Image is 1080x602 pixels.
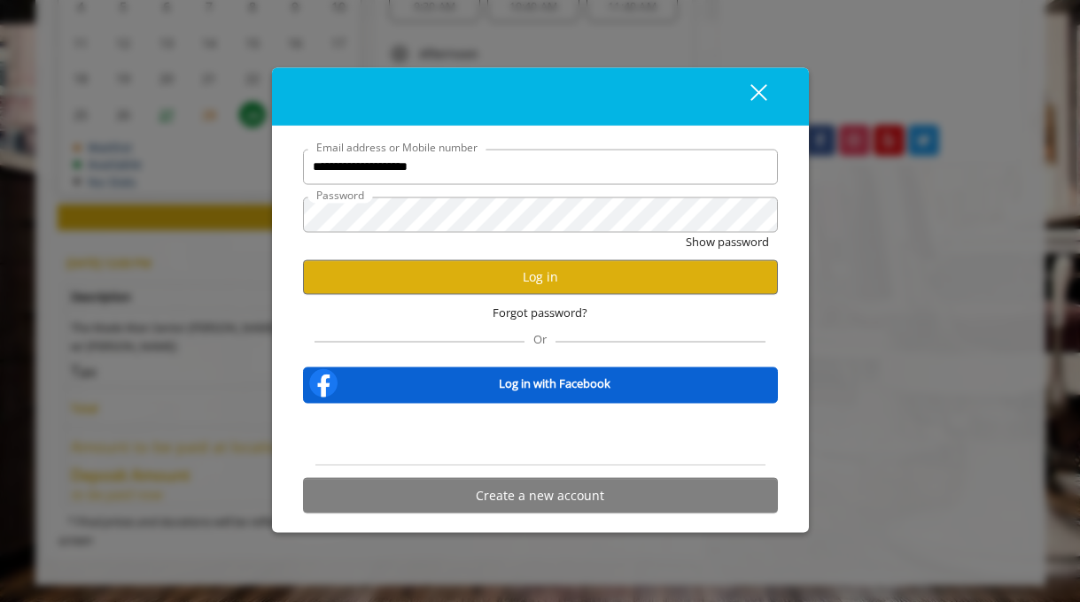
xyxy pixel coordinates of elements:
[524,331,556,347] span: Or
[303,478,778,513] button: Create a new account
[307,186,373,203] label: Password
[437,415,643,454] iframe: Sign in with Google Button
[499,374,610,393] b: Log in with Facebook
[303,197,778,232] input: Password
[686,232,769,251] button: Show password
[730,83,765,110] div: close dialog
[493,303,587,321] span: Forgot password?
[307,138,486,155] label: Email address or Mobile number
[306,366,341,401] img: facebook-logo
[303,149,778,184] input: Email address or Mobile number
[718,78,778,114] button: close dialog
[303,259,778,294] button: Log in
